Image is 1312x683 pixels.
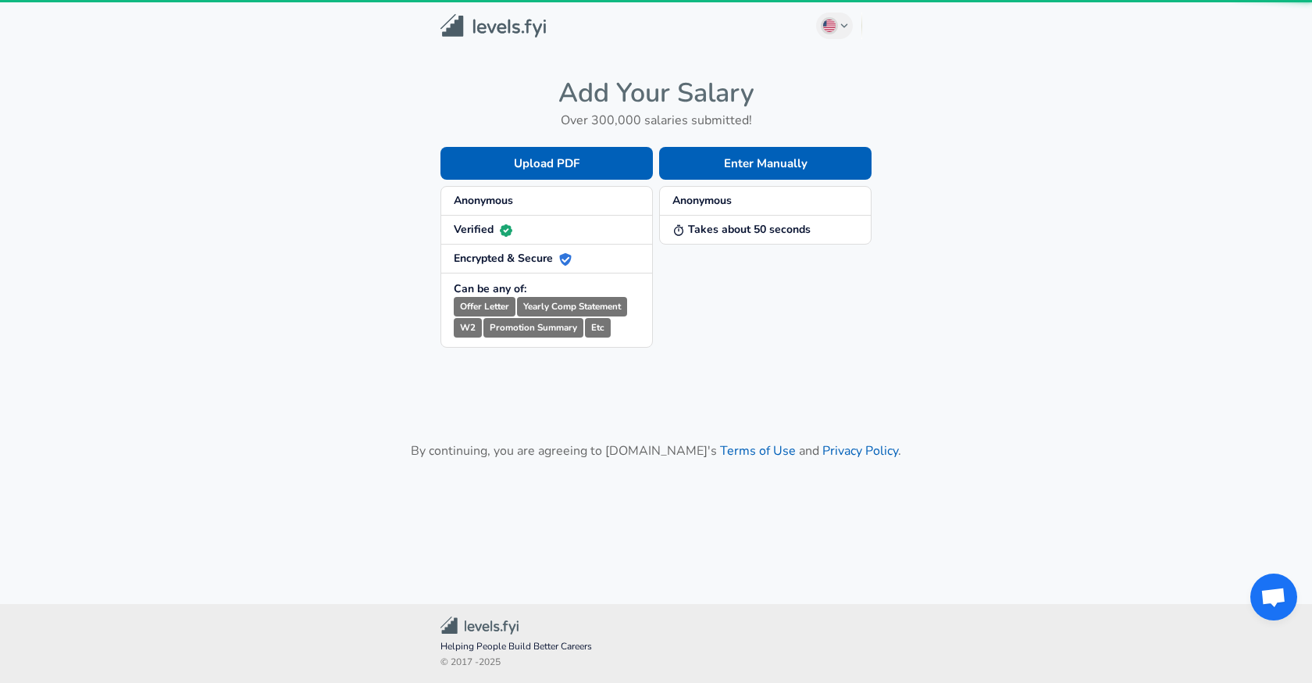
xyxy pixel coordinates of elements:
strong: Anonymous [672,193,732,208]
h4: Add Your Salary [440,77,872,109]
a: Terms of Use [720,442,796,460]
button: English (US) [816,13,854,39]
small: Offer Letter [454,297,515,316]
small: Etc [585,318,611,338]
button: Enter Manually [659,147,872,180]
img: Levels.fyi Community [440,617,519,635]
img: Levels.fyi [440,14,546,38]
span: Helping People Build Better Careers [440,639,872,655]
small: Yearly Comp Statement [517,297,627,316]
span: © 2017 - 2025 [440,655,872,670]
small: W2 [454,318,482,338]
strong: Can be any of: [454,281,526,296]
a: Privacy Policy [822,442,898,460]
strong: Anonymous [454,193,513,208]
strong: Verified [454,222,512,237]
strong: Takes about 50 seconds [672,222,811,237]
strong: Encrypted & Secure [454,251,572,266]
button: Upload PDF [440,147,653,180]
h6: Over 300,000 salaries submitted! [440,109,872,131]
div: Open chat [1250,574,1297,620]
img: English (US) [823,20,836,32]
small: Promotion Summary [483,318,583,338]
